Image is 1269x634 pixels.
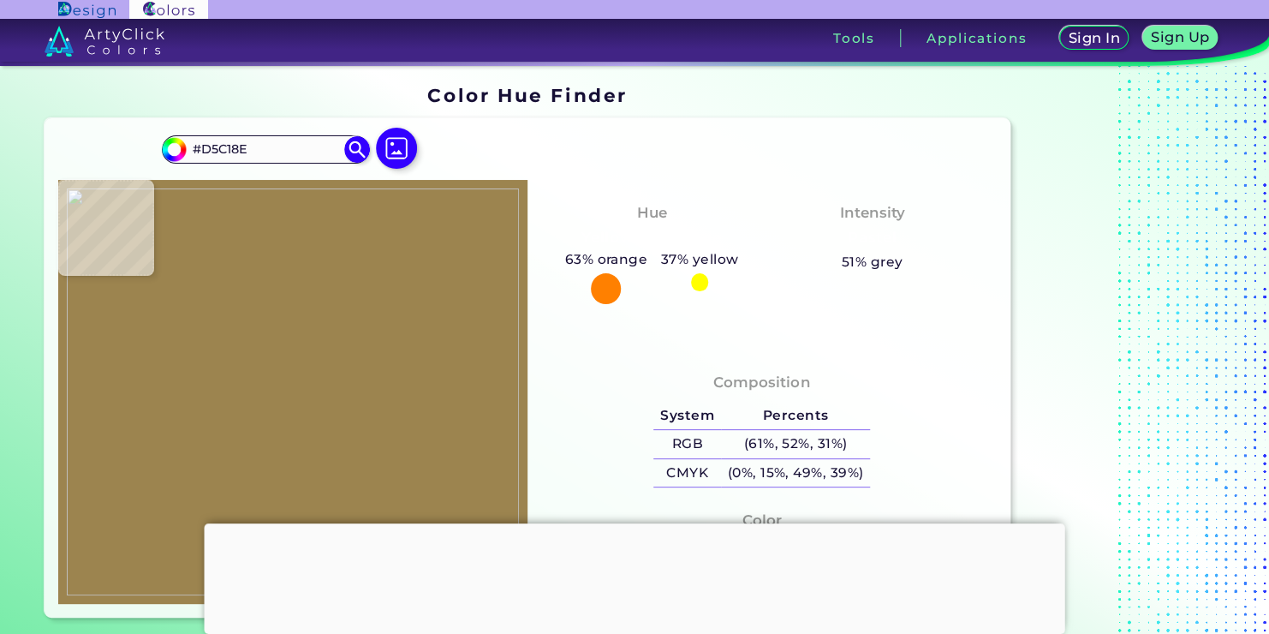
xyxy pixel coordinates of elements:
img: icon search [344,136,370,162]
h5: 37% yellow [654,248,745,271]
h5: 63% orange [558,248,654,271]
h3: Tools [833,32,875,45]
a: Sign In [1061,27,1128,50]
h5: (61%, 52%, 31%) [721,430,870,458]
h4: Intensity [840,200,905,225]
iframe: Advertisement [205,523,1065,630]
img: icon picture [376,128,417,169]
h5: Sign Up [1153,31,1208,45]
img: ArtyClick Design logo [58,2,116,18]
h4: Composition [713,370,810,395]
iframe: Advertisement [1017,79,1231,625]
img: logo_artyclick_colors_white.svg [45,26,165,57]
h5: Percents [721,402,870,430]
h3: Applications [926,32,1027,45]
h4: Hue [636,200,666,225]
h5: RGB [653,430,720,458]
input: type color.. [186,138,345,161]
h4: Color [742,508,782,533]
h5: System [653,402,720,430]
h3: Yellowish Orange [574,228,729,248]
img: 820af2c2-d463-4a54-9da1-a59db9028177 [67,188,519,595]
a: Sign Up [1144,27,1216,50]
h3: Pastel [840,228,904,248]
h5: (0%, 15%, 49%, 39%) [721,459,870,487]
h1: Color Hue Finder [427,82,627,108]
h5: 51% grey [842,251,903,273]
h5: Sign In [1069,32,1119,45]
h5: CMYK [653,459,720,487]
